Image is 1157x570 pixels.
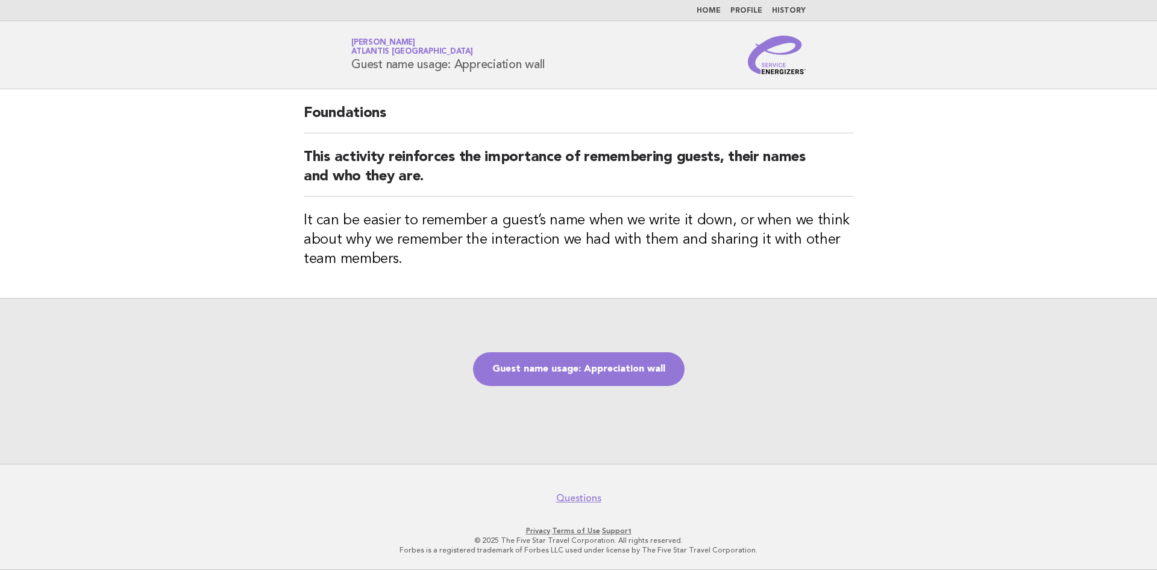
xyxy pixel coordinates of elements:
[730,7,762,14] a: Profile
[304,104,853,133] h2: Foundations
[556,492,601,504] a: Questions
[772,7,806,14] a: History
[210,545,947,555] p: Forbes is a registered trademark of Forbes LLC used under license by The Five Star Travel Corpora...
[304,211,853,269] h3: It can be easier to remember a guest’s name when we write it down, or when we think about why we ...
[210,536,947,545] p: © 2025 The Five Star Travel Corporation. All rights reserved.
[351,39,544,71] h1: Guest name usage: Appreciation wall
[526,527,550,535] a: Privacy
[304,148,853,197] h2: This activity reinforces the importance of remembering guests, their names and who they are.
[602,527,632,535] a: Support
[552,527,600,535] a: Terms of Use
[473,352,685,386] a: Guest name usage: Appreciation wall
[351,48,473,56] span: Atlantis [GEOGRAPHIC_DATA]
[697,7,721,14] a: Home
[748,36,806,74] img: Service Energizers
[351,39,473,55] a: [PERSON_NAME]Atlantis [GEOGRAPHIC_DATA]
[210,526,947,536] p: · ·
